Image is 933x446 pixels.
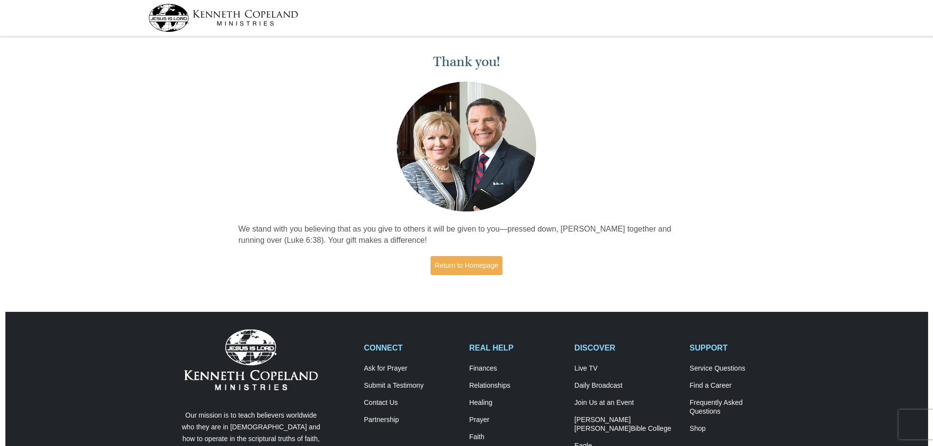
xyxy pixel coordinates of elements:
img: Kenneth and Gloria [394,79,539,214]
a: Contact Us [364,399,459,407]
a: [PERSON_NAME] [PERSON_NAME]Bible College [574,416,679,433]
a: Partnership [364,416,459,424]
h2: REAL HELP [469,343,564,352]
img: kcm-header-logo.svg [148,4,298,32]
h2: DISCOVER [574,343,679,352]
a: Shop [690,424,785,433]
a: Finances [469,364,564,373]
a: Find a Career [690,381,785,390]
a: Prayer [469,416,564,424]
a: Faith [469,433,564,442]
a: Live TV [574,364,679,373]
a: Join Us at an Event [574,399,679,407]
h1: Thank you! [239,54,695,70]
span: Bible College [631,424,671,432]
a: Service Questions [690,364,785,373]
a: Daily Broadcast [574,381,679,390]
a: Submit a Testimony [364,381,459,390]
a: Ask for Prayer [364,364,459,373]
a: Healing [469,399,564,407]
p: We stand with you believing that as you give to others it will be given to you—pressed down, [PER... [239,224,695,246]
h2: CONNECT [364,343,459,352]
h2: SUPPORT [690,343,785,352]
a: Relationships [469,381,564,390]
img: Kenneth Copeland Ministries [184,329,318,390]
a: Return to Homepage [431,256,503,275]
a: Frequently AskedQuestions [690,399,785,416]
